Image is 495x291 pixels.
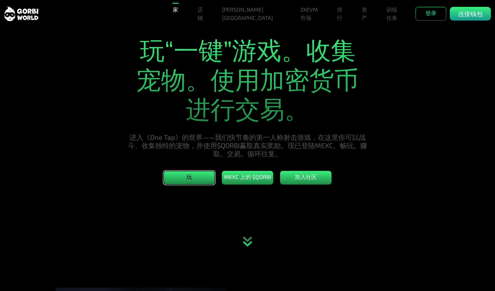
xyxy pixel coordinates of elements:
[280,171,331,184] button: 加入社区
[334,3,345,25] a: 排行
[222,171,273,184] button: MEXC 上的 $QORBI
[128,133,367,158] font: 进入《One Tap》的世界——我们快节奏的第一人称射击游戏，在这里你可以战斗、收集独特的宠物，并使用$QORBI赢取真实奖励。现已登陆MEXC。畅玩。赚取。交易。循环往复。
[337,6,342,21] font: 排行
[362,6,367,21] font: 资产
[224,174,271,180] font: MEXC 上的 $QORBI
[197,6,203,21] font: 店铺
[136,35,359,123] font: 玩“一键”游戏。收集宠物。使用加密货币进行交易。
[222,6,273,21] font: [PERSON_NAME][GEOGRAPHIC_DATA]
[4,6,38,22] img: 粘性品牌标识
[458,10,483,17] font: 连接钱包
[386,6,397,21] font: 训练任务
[170,3,181,16] a: 家
[359,3,370,25] a: 资产
[295,174,317,180] font: 加入社区
[186,174,192,180] font: 玩
[415,7,446,21] button: 登录
[173,6,178,13] font: 家
[384,3,402,25] a: 训练任务
[164,171,215,184] button: 玩
[195,3,206,25] a: 店铺
[300,6,318,21] font: ZKEVM市场
[298,3,321,25] a: ZKEVM市场
[232,226,263,257] div: 动画片
[219,3,284,25] a: [PERSON_NAME][GEOGRAPHIC_DATA]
